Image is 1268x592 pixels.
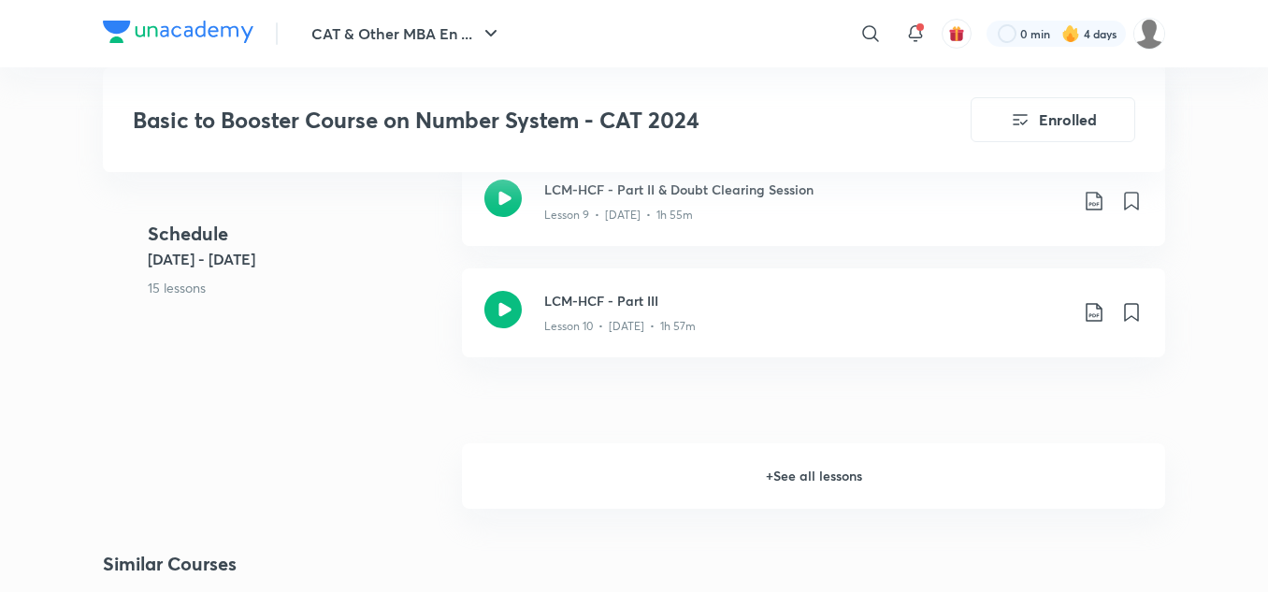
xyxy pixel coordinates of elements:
[103,21,253,43] img: Company Logo
[1133,18,1165,50] img: subham agarwal
[103,550,237,578] h2: Similar Courses
[971,97,1135,142] button: Enrolled
[942,19,972,49] button: avatar
[1061,24,1080,43] img: streak
[133,107,865,134] h3: Basic to Booster Course on Number System - CAT 2024
[462,157,1165,268] a: LCM-HCF - Part II & Doubt Clearing SessionLesson 9 • [DATE] • 1h 55m
[544,207,693,224] p: Lesson 9 • [DATE] • 1h 55m
[544,180,1068,199] h3: LCM-HCF - Part II & Doubt Clearing Session
[544,318,696,335] p: Lesson 10 • [DATE] • 1h 57m
[148,220,447,248] h4: Schedule
[544,291,1068,310] h3: LCM-HCF - Part III
[148,278,447,297] p: 15 lessons
[103,21,253,48] a: Company Logo
[948,25,965,42] img: avatar
[462,268,1165,380] a: LCM-HCF - Part IIILesson 10 • [DATE] • 1h 57m
[300,15,513,52] button: CAT & Other MBA En ...
[148,248,447,270] h5: [DATE] - [DATE]
[462,443,1165,509] h6: + See all lessons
